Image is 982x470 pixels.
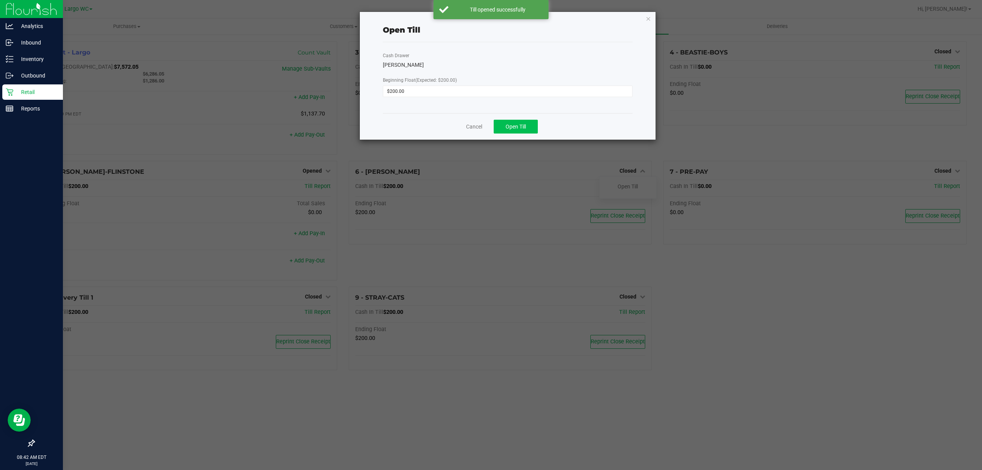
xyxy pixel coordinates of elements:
inline-svg: Outbound [6,72,13,79]
inline-svg: Inbound [6,39,13,46]
inline-svg: Analytics [6,22,13,30]
p: Outbound [13,71,59,80]
div: [PERSON_NAME] [383,61,633,69]
div: Open Till [383,24,420,36]
p: 08:42 AM EDT [3,454,59,461]
span: (Expected: $200.00) [415,78,457,83]
p: Analytics [13,21,59,31]
p: Inbound [13,38,59,47]
iframe: Resource center [8,409,31,432]
label: Cash Drawer [383,52,409,59]
span: Beginning Float [383,78,457,83]
p: Reports [13,104,59,113]
p: Retail [13,87,59,97]
span: Open Till [506,124,526,130]
button: Open Till [494,120,538,134]
inline-svg: Inventory [6,55,13,63]
inline-svg: Retail [6,88,13,96]
div: Till opened successfully [453,6,543,13]
p: [DATE] [3,461,59,467]
inline-svg: Reports [6,105,13,112]
a: Cancel [466,123,482,131]
p: Inventory [13,54,59,64]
